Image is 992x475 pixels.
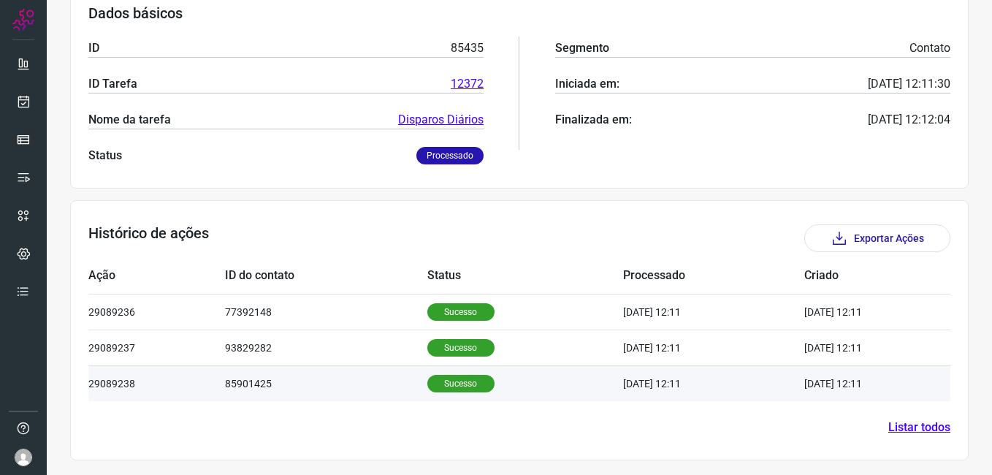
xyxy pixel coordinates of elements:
[88,330,225,365] td: 29089237
[451,75,484,93] a: 12372
[888,419,950,436] a: Listar todos
[555,111,632,129] p: Finalizada em:
[225,258,427,294] td: ID do contato
[804,330,907,365] td: [DATE] 12:11
[88,258,225,294] td: Ação
[427,339,495,357] p: Sucesso
[623,294,804,330] td: [DATE] 12:11
[225,294,427,330] td: 77392148
[868,111,950,129] p: [DATE] 12:12:04
[88,224,209,252] h3: Histórico de ações
[804,224,950,252] button: Exportar Ações
[88,365,225,401] td: 29089238
[88,39,99,57] p: ID
[555,39,609,57] p: Segmento
[225,365,427,401] td: 85901425
[88,4,950,22] h3: Dados básicos
[427,375,495,392] p: Sucesso
[88,75,137,93] p: ID Tarefa
[88,147,122,164] p: Status
[88,111,171,129] p: Nome da tarefa
[623,330,804,365] td: [DATE] 12:11
[12,9,34,31] img: Logo
[804,365,907,401] td: [DATE] 12:11
[88,294,225,330] td: 29089236
[15,449,32,466] img: avatar-user-boy.jpg
[804,294,907,330] td: [DATE] 12:11
[427,258,623,294] td: Status
[623,365,804,401] td: [DATE] 12:11
[868,75,950,93] p: [DATE] 12:11:30
[398,111,484,129] a: Disparos Diários
[451,39,484,57] p: 85435
[909,39,950,57] p: Contato
[623,258,804,294] td: Processado
[555,75,619,93] p: Iniciada em:
[225,330,427,365] td: 93829282
[416,147,484,164] p: Processado
[427,303,495,321] p: Sucesso
[804,258,907,294] td: Criado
